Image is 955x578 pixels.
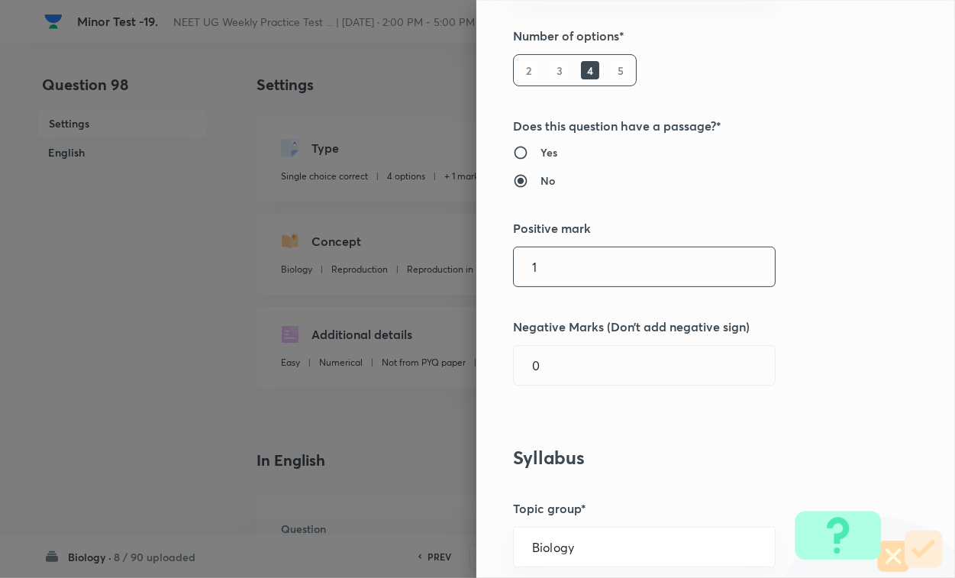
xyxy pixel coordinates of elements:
h5: Topic group* [513,499,867,518]
h6: 3 [550,61,569,79]
h6: No [540,173,555,189]
input: Positive marks [514,247,775,286]
input: Select a topic group [532,540,757,554]
input: Negative marks [514,346,775,385]
h6: 4 [581,61,599,79]
h5: Number of options* [513,27,867,45]
h6: 5 [611,61,630,79]
button: Open [766,546,769,549]
h5: Negative Marks (Don’t add negative sign) [513,318,867,336]
h5: Does this question have a passage?* [513,117,867,135]
h5: Positive mark [513,219,867,237]
h6: Yes [540,144,557,160]
h3: Syllabus [513,447,867,469]
h6: 2 [520,61,538,79]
